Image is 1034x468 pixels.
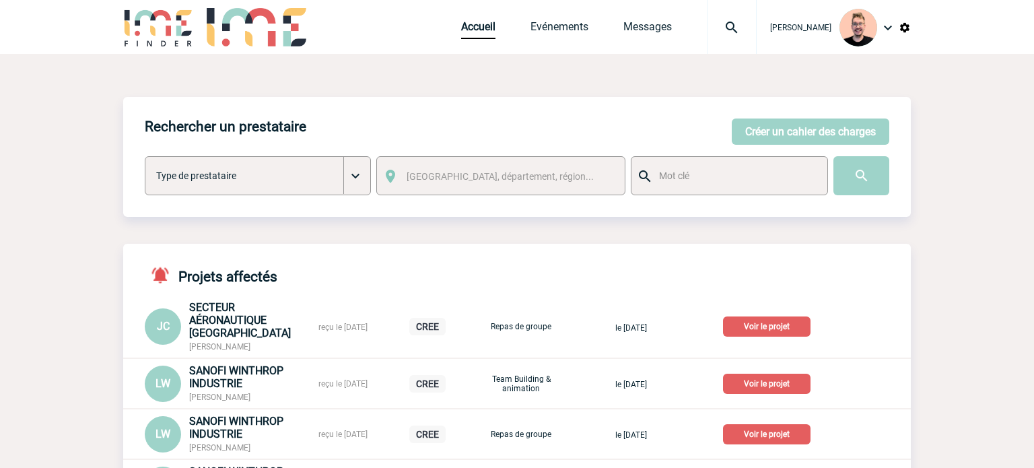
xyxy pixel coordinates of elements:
[656,167,815,185] input: Mot clé
[156,377,170,390] span: LW
[723,424,811,444] p: Voir le projet
[318,379,368,389] span: reçu le [DATE]
[189,301,291,339] span: SECTEUR AÉRONAUTIQUE [GEOGRAPHIC_DATA]
[145,119,306,135] h4: Rechercher un prestataire
[318,430,368,439] span: reçu le [DATE]
[189,415,283,440] span: SANOFI WINTHROP INDUSTRIE
[530,20,588,39] a: Evénements
[487,430,555,439] p: Repas de groupe
[623,20,672,39] a: Messages
[189,443,250,453] span: [PERSON_NAME]
[407,171,594,182] span: [GEOGRAPHIC_DATA], département, région...
[123,8,193,46] img: IME-Finder
[145,265,277,285] h4: Projets affectés
[156,428,170,440] span: LW
[409,426,446,443] p: CREE
[839,9,877,46] img: 129741-1.png
[409,375,446,393] p: CREE
[157,320,170,333] span: JC
[615,323,647,333] span: le [DATE]
[723,374,811,394] p: Voir le projet
[189,342,250,352] span: [PERSON_NAME]
[487,322,555,331] p: Repas de groupe
[770,23,831,32] span: [PERSON_NAME]
[723,376,816,389] a: Voir le projet
[189,364,283,390] span: SANOFI WINTHROP INDUSTRIE
[615,430,647,440] span: le [DATE]
[318,323,368,332] span: reçu le [DATE]
[487,374,555,393] p: Team Building & animation
[615,380,647,389] span: le [DATE]
[409,318,446,335] p: CREE
[723,316,811,337] p: Voir le projet
[150,265,178,285] img: notifications-active-24-px-r.png
[461,20,495,39] a: Accueil
[833,156,889,195] input: Submit
[723,319,816,332] a: Voir le projet
[189,393,250,402] span: [PERSON_NAME]
[723,427,816,440] a: Voir le projet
